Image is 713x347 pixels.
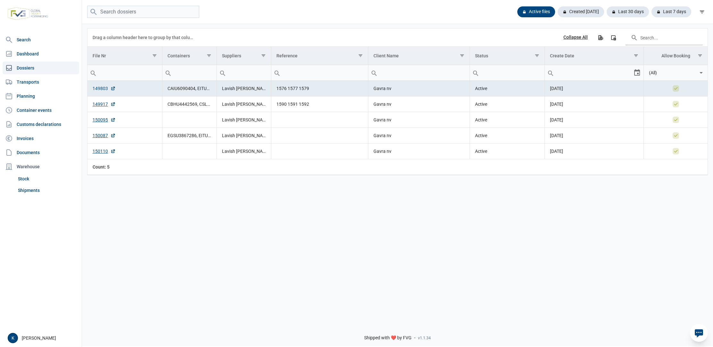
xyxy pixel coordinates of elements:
td: Column Status [470,47,545,65]
span: Show filter options for column 'Containers' [207,53,211,58]
div: File Nr [93,53,106,58]
input: Filter cell [162,65,217,80]
div: Select [633,65,641,80]
input: Search dossiers [87,6,199,18]
a: Dossiers [3,62,79,74]
span: [DATE] [550,149,563,154]
td: Gavra nv [368,96,470,112]
span: [DATE] [550,133,563,138]
input: Filter cell [217,65,271,80]
td: Column Reference [271,47,368,65]
td: Gavra nv [368,128,470,144]
input: Filter cell [470,65,545,80]
input: Filter cell [545,65,633,80]
div: Active files [517,6,555,17]
td: Active [470,112,545,128]
div: Containers [168,53,190,58]
a: Dashboard [3,47,79,60]
span: Show filter options for column 'Suppliers' [261,53,266,58]
td: Filter cell [545,65,643,81]
span: Show filter options for column 'Reference' [358,53,363,58]
td: Column Create Date [545,47,643,65]
div: Allow Booking [661,53,690,58]
div: Created [DATE] [558,6,604,17]
a: Shipments [15,185,79,196]
div: Client Name [373,53,399,58]
span: Show filter options for column 'Create Date' [634,53,638,58]
button: K [8,333,18,343]
div: Export all data to Excel [594,32,606,43]
div: Search box [368,65,380,80]
span: [DATE] [550,102,563,107]
td: Active [470,128,545,144]
td: Column Client Name [368,47,470,65]
div: Warehouse [3,160,79,173]
div: Column Chooser [608,32,619,43]
td: Lavish [PERSON_NAME] Pvt. Ltd. [217,81,271,96]
td: CBHU4442569, CSLU2422163, OOLU0885380 [162,96,217,112]
span: Show filter options for column 'File Nr' [152,53,157,58]
div: [PERSON_NAME] [8,333,78,343]
input: Filter cell [644,65,698,80]
a: Container events [3,104,79,117]
input: Filter cell [87,65,162,80]
td: Lavish [PERSON_NAME] Pvt. Ltd. [217,96,271,112]
td: Filter cell [470,65,545,81]
a: 150087 [93,132,116,139]
td: Filter cell [217,65,271,81]
div: File Nr Count: 5 [93,164,157,170]
div: Collapse All [563,35,588,40]
a: Transports [3,76,79,88]
td: Filter cell [643,65,708,81]
a: 149917 [93,101,116,107]
div: filter [696,6,708,18]
a: Documents [3,146,79,159]
a: 150110 [93,148,116,154]
input: Search in the data grid [626,30,702,45]
span: Shipped with ❤️ by FVG [364,335,412,341]
td: Lavish [PERSON_NAME] Pvt. Ltd. [217,144,271,159]
span: [DATE] [550,86,563,91]
span: v1.1.34 [418,335,431,341]
td: EGSU3867286, EITU0069886, EITU0310139, EITU3095240 [162,128,217,144]
a: 150095 [93,117,116,123]
td: Column File Nr [87,47,162,65]
td: Column Suppliers [217,47,271,65]
div: Data grid toolbar [93,29,702,46]
div: Search box [470,65,481,80]
a: Search [3,33,79,46]
td: Filter cell [368,65,470,81]
td: Active [470,144,545,159]
a: Invoices [3,132,79,145]
td: Gavra nv [368,81,470,96]
td: Filter cell [271,65,368,81]
div: Search box [87,65,99,80]
td: CAIU6090404, EITU0486555, TEMU4587885 [162,81,217,96]
td: Filter cell [87,65,162,81]
div: Last 30 days [607,6,649,17]
span: Show filter options for column 'Status' [535,53,539,58]
div: Drag a column header here to group by that column [93,32,195,43]
span: [DATE] [550,117,563,122]
div: Search box [162,65,174,80]
a: Customs declarations [3,118,79,131]
div: Data grid with 5 rows and 8 columns [87,29,708,175]
div: Status [475,53,488,58]
td: Active [470,81,545,96]
a: Stock [15,173,79,185]
span: Show filter options for column 'Client Name' [460,53,464,58]
div: Last 7 days [652,6,691,17]
td: 1590 1591 1592 [271,96,368,112]
div: Search box [545,65,556,80]
td: Gavra nv [368,144,470,159]
td: 1576 1577 1579 [271,81,368,96]
td: Lavish [PERSON_NAME] Pvt. Ltd. [217,112,271,128]
div: Search box [271,65,283,80]
div: Suppliers [222,53,241,58]
td: Column Containers [162,47,217,65]
div: Reference [276,53,298,58]
td: Filter cell [162,65,217,81]
td: Gavra nv [368,112,470,128]
td: Column Allow Booking [643,47,708,65]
